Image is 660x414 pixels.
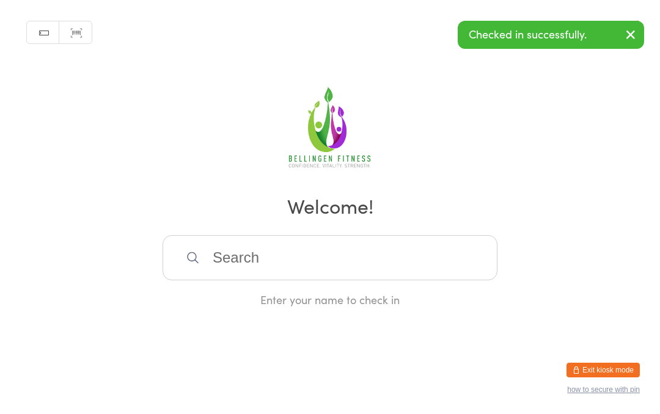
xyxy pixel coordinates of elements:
img: Bellingen Fitness [282,83,378,175]
input: Search [163,235,497,280]
div: Enter your name to check in [163,292,497,307]
button: Exit kiosk mode [566,363,640,377]
h2: Welcome! [12,192,648,219]
div: Checked in successfully. [458,21,644,49]
button: how to secure with pin [567,385,640,394]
